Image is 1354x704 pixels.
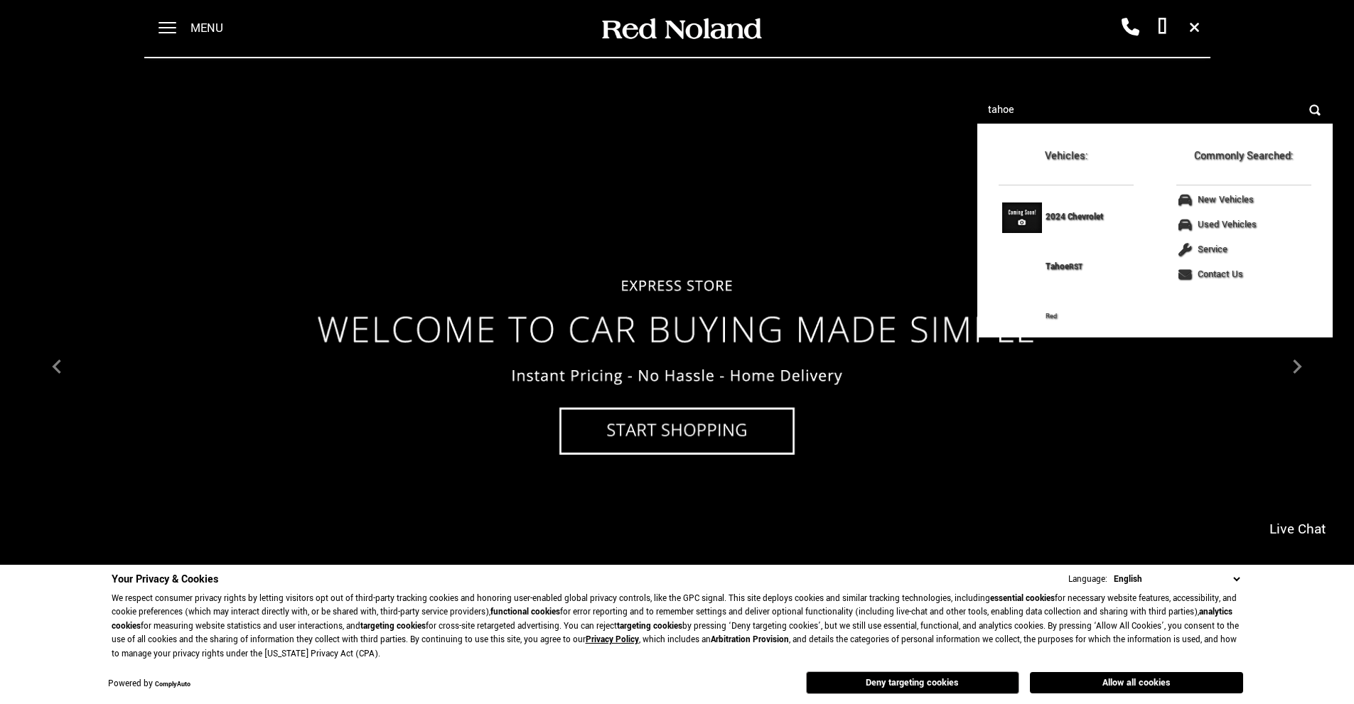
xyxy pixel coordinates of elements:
select: Language Select [1110,572,1243,587]
strong: functional cookies [490,606,560,618]
strong: targeting cookies [617,620,682,632]
small: RST [1069,262,1082,272]
span: Service [1198,243,1227,256]
div: Red [1046,292,1057,342]
strong: essential cookies [990,592,1055,605]
a: 2024 Chevrolet TahoeRSTRed [999,189,1134,399]
div: Welcome to Red [PERSON_NAME] Auto Group, we are excited to meet you! Please tell us how we can as... [1124,391,1329,450]
input: Enter your message [1059,465,1304,496]
img: notfound.jpg [1002,202,1042,233]
div: Next [1283,345,1311,388]
a: Contact Us [1176,264,1311,285]
div: Previous [43,345,71,388]
a: Submit [1304,465,1329,496]
a: Live Chat [1252,510,1343,549]
strong: targeting cookies [360,620,426,632]
button: Allow all cookies [1030,672,1243,693]
span: New Vehicles [1198,193,1254,206]
div: Vehicles: [999,131,1134,185]
a: Privacy Policy [586,634,639,646]
a: ComplyAuto [155,680,190,689]
span: Used Vehicles [1198,218,1257,231]
a: Service [1176,239,1311,260]
div: Language: [1068,575,1107,584]
strong: Arbitration Provision [711,634,789,646]
img: Red Noland Auto Group [599,16,763,41]
div: Commonly Searched: [1176,131,1311,185]
input: e.g. Black Escalade [977,96,1333,124]
a: Used Vehicles [1176,214,1311,235]
span: Live Chat [1262,520,1333,539]
span: Your Privacy & Cookies [112,572,218,587]
span: Contact Us [1198,268,1243,281]
a: New Vehicles [1176,189,1311,210]
strong: analytics cookies [112,606,1232,632]
button: Deny targeting cookies [806,671,1019,694]
p: We respect consumer privacy rights by letting visitors opt out of third-party tracking cookies an... [112,592,1243,661]
div: Powered by [108,680,190,689]
div: 2024 Chevrolet Tahoe [1046,193,1124,292]
img: Agent profile photo [1059,391,1110,442]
